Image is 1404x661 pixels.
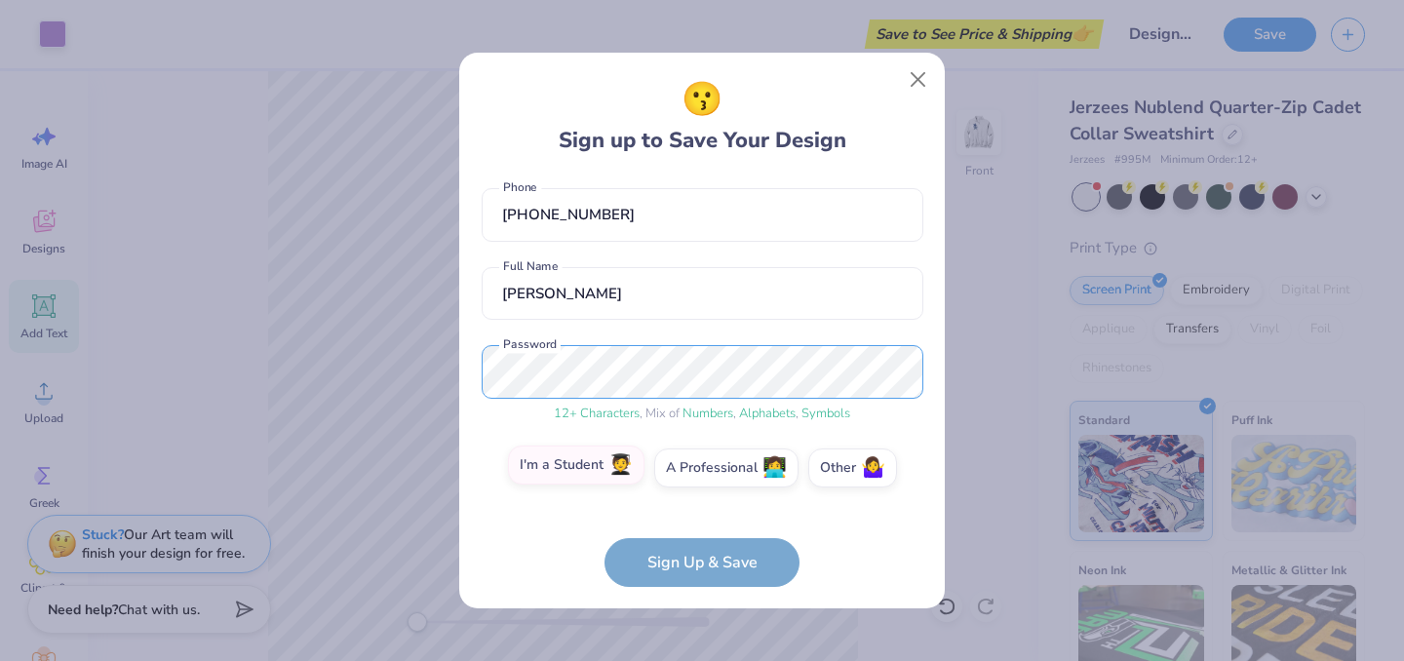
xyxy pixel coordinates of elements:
[608,454,633,477] span: 🧑‍🎓
[508,446,644,485] label: I'm a Student
[654,448,799,487] label: A Professional
[801,405,850,422] span: Symbols
[861,457,885,480] span: 🤷‍♀️
[808,448,897,487] label: Other
[554,405,640,422] span: 12 + Characters
[739,405,796,422] span: Alphabets
[482,405,923,424] div: , Mix of , ,
[682,75,722,125] span: 😗
[559,75,846,157] div: Sign up to Save Your Design
[762,457,787,480] span: 👩‍💻
[900,61,937,98] button: Close
[682,405,733,422] span: Numbers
